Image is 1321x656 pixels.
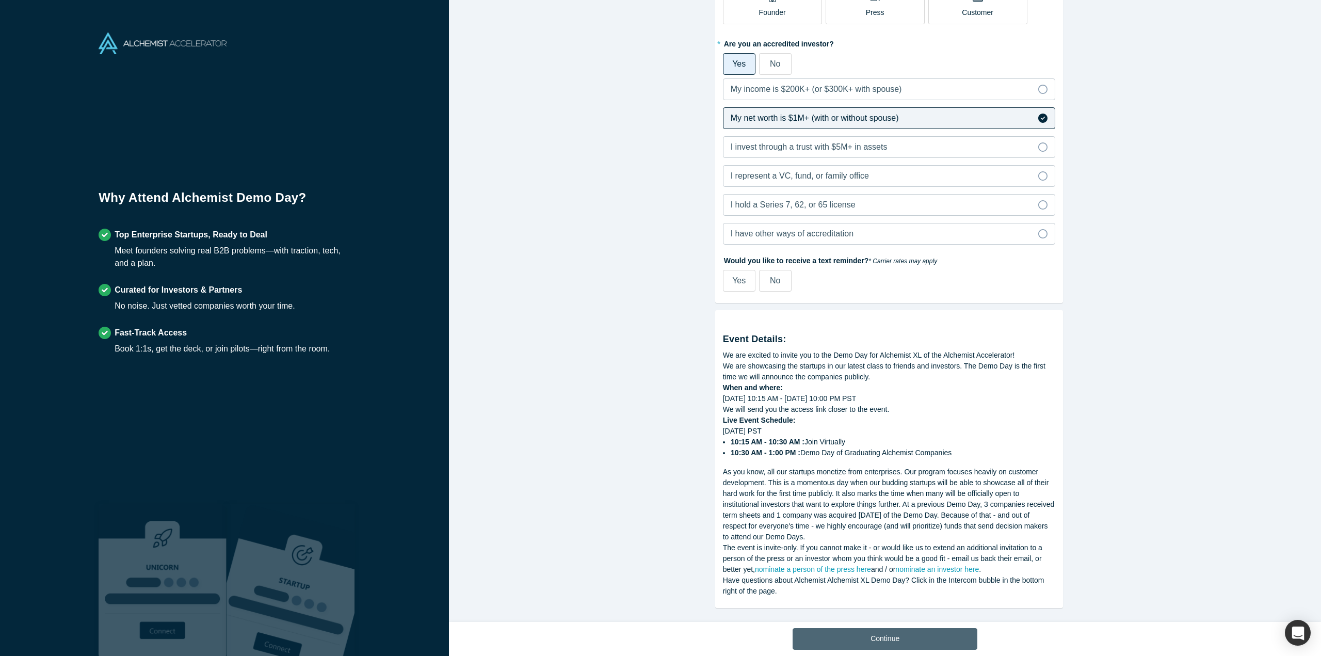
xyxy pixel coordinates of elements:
[227,504,355,656] img: Prism AI
[723,393,1055,404] div: [DATE] 10:15 AM - [DATE] 10:00 PM PST
[99,33,227,54] img: Alchemist Accelerator Logo
[731,229,853,238] span: I have other ways of accreditation
[115,230,267,239] strong: Top Enterprise Startups, Ready to Deal
[732,276,746,285] span: Yes
[723,426,1055,458] div: [DATE] PST
[731,438,804,446] strong: 10:15 AM - 10:30 AM :
[115,245,350,269] div: Meet founders solving real B2B problems—with traction, tech, and a plan.
[99,188,350,214] h1: Why Attend Alchemist Demo Day?
[731,437,1055,447] li: Join Virtually
[731,114,899,122] span: My net worth is $1M+ (with or without spouse)
[895,565,979,573] a: nominate an investor here
[731,171,869,180] span: I represent a VC, fund, or family office
[99,504,227,656] img: Robust Technologies
[723,334,786,344] strong: Event Details:
[866,7,884,18] p: Press
[115,343,330,355] div: Book 1:1s, get the deck, or join pilots—right from the room.
[731,200,856,209] span: I hold a Series 7, 62, or 65 license
[723,404,1055,415] div: We will send you the access link closer to the event.
[770,59,780,68] span: No
[793,628,977,650] button: Continue
[962,7,993,18] p: Customer
[723,383,783,392] strong: When and where:
[723,361,1055,382] div: We are showcasing the startups in our latest class to friends and investors. The Demo Day is the ...
[723,35,1055,50] label: Are you an accredited investor?
[723,542,1055,575] div: The event is invite-only. If you cannot make it - or would like us to extend an additional invita...
[731,142,888,151] span: I invest through a trust with $5M+ in assets
[723,575,1055,597] div: Have questions about Alchemist Alchemist XL Demo Day? Click in the Intercom bubble in the bottom ...
[732,59,746,68] span: Yes
[723,416,796,424] strong: Live Event Schedule:
[115,300,295,312] div: No noise. Just vetted companies worth your time.
[723,467,1055,542] div: As you know, all our startups monetize from enterprises. Our program focuses heavily on customer ...
[770,276,780,285] span: No
[759,7,786,18] p: Founder
[731,85,902,93] span: My income is $200K+ (or $300K+ with spouse)
[755,565,871,573] a: nominate a person of the press here
[723,350,1055,361] div: We are excited to invite you to the Demo Day for Alchemist XL of the Alchemist Accelerator!
[731,449,800,457] strong: 10:30 AM - 1:00 PM :
[731,447,1055,458] li: Demo Day of Graduating Alchemist Companies
[723,252,1055,266] label: Would you like to receive a text reminder?
[868,258,937,265] em: * Carrier rates may apply
[115,328,187,337] strong: Fast-Track Access
[115,285,242,294] strong: Curated for Investors & Partners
